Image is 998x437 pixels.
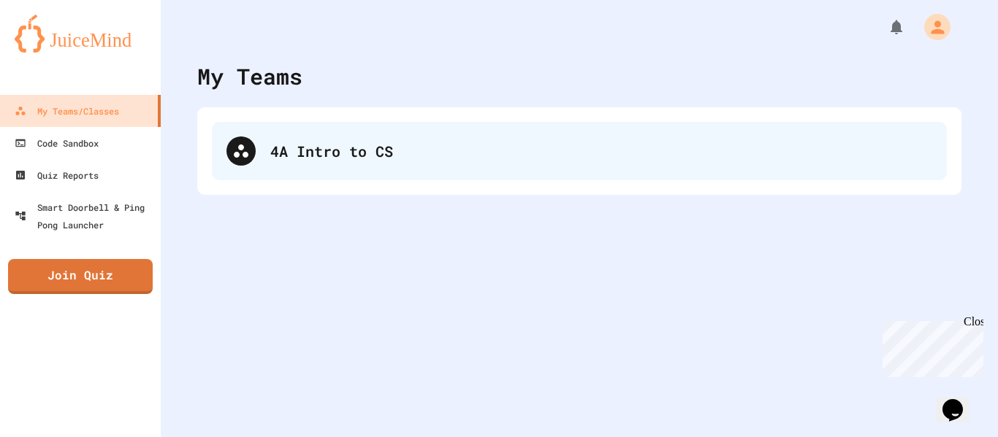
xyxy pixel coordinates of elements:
[197,60,302,93] div: My Teams
[877,315,983,377] iframe: chat widget
[909,10,954,44] div: My Account
[861,15,909,39] div: My Notifications
[15,134,99,152] div: Code Sandbox
[212,122,947,180] div: 4A Intro to CS
[15,166,99,184] div: Quiz Reports
[6,6,101,93] div: Chat with us now!Close
[8,259,153,294] a: Join Quiz
[15,198,155,233] div: Smart Doorbell & Ping Pong Launcher
[15,15,146,53] img: logo-orange.svg
[270,140,932,162] div: 4A Intro to CS
[15,102,119,120] div: My Teams/Classes
[937,379,983,422] iframe: chat widget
